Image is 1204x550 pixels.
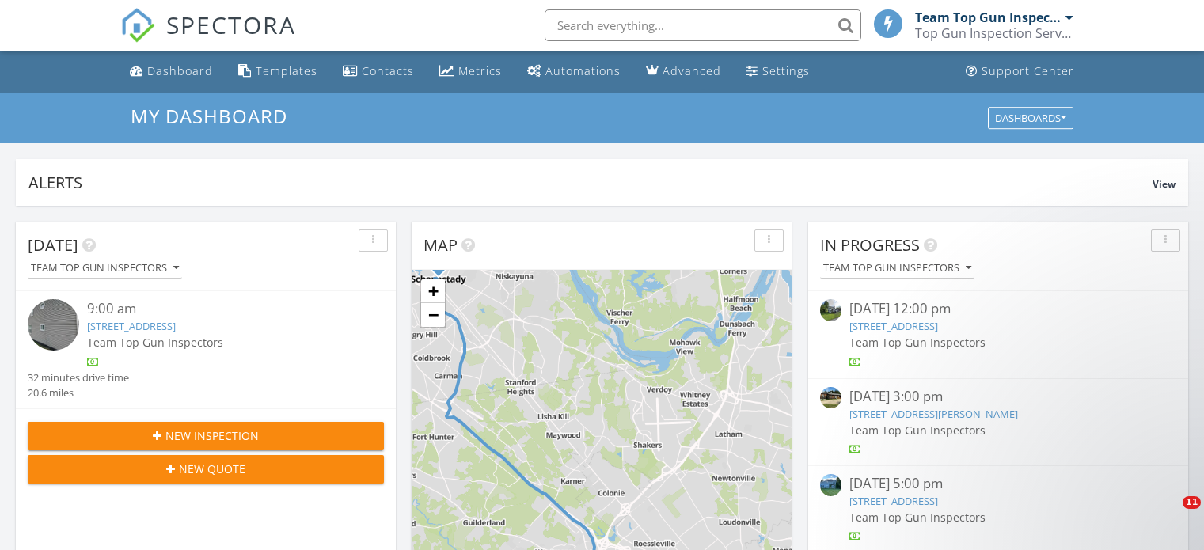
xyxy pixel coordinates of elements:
[820,299,841,321] img: streetview
[423,234,458,256] span: Map
[849,387,1146,407] div: [DATE] 3:00 pm
[165,427,259,444] span: New Inspection
[849,494,938,508] a: [STREET_ADDRESS]
[433,57,508,86] a: Metrics
[458,63,502,78] div: Metrics
[179,461,245,477] span: New Quote
[545,63,621,78] div: Automations
[762,63,810,78] div: Settings
[820,474,1176,544] a: [DATE] 5:00 pm [STREET_ADDRESS] Team Top Gun Inspectors
[87,319,176,333] a: [STREET_ADDRESS]
[740,57,816,86] a: Settings
[28,385,129,400] div: 20.6 miles
[28,422,384,450] button: New Inspection
[120,21,296,55] a: SPECTORA
[131,103,287,129] span: My Dashboard
[849,299,1146,319] div: [DATE] 12:00 pm
[421,279,445,303] a: Zoom in
[147,63,213,78] div: Dashboard
[663,63,721,78] div: Advanced
[120,8,155,43] img: The Best Home Inspection Software - Spectora
[849,474,1146,494] div: [DATE] 5:00 pm
[256,63,317,78] div: Templates
[232,57,324,86] a: Templates
[849,319,938,333] a: [STREET_ADDRESS]
[1183,496,1201,509] span: 11
[959,57,1081,86] a: Support Center
[28,234,78,256] span: [DATE]
[87,335,223,350] span: Team Top Gun Inspectors
[336,57,420,86] a: Contacts
[915,9,1062,25] div: Team Top Gun Inspectors
[640,57,727,86] a: Advanced
[820,258,974,279] button: Team Top Gun Inspectors
[820,234,920,256] span: In Progress
[1150,496,1188,534] iframe: Intercom live chat
[521,57,627,86] a: Automations (Basic)
[166,8,296,41] span: SPECTORA
[1153,177,1176,191] span: View
[820,299,1176,370] a: [DATE] 12:00 pm [STREET_ADDRESS] Team Top Gun Inspectors
[28,370,129,385] div: 32 minutes drive time
[988,107,1073,129] button: Dashboards
[28,299,384,400] a: 9:00 am [STREET_ADDRESS] Team Top Gun Inspectors 32 minutes drive time 20.6 miles
[820,474,841,495] img: image_processing2025082794yxjbr7.jpeg
[982,63,1074,78] div: Support Center
[849,423,986,438] span: Team Top Gun Inspectors
[31,263,179,274] div: Team Top Gun Inspectors
[123,57,219,86] a: Dashboard
[823,263,971,274] div: Team Top Gun Inspectors
[849,407,1018,421] a: [STREET_ADDRESS][PERSON_NAME]
[28,455,384,484] button: New Quote
[28,258,182,279] button: Team Top Gun Inspectors
[87,299,355,319] div: 9:00 am
[421,303,445,327] a: Zoom out
[362,63,414,78] div: Contacts
[28,172,1153,193] div: Alerts
[915,25,1073,41] div: Top Gun Inspection Services Group, Inc
[820,387,1176,457] a: [DATE] 3:00 pm [STREET_ADDRESS][PERSON_NAME] Team Top Gun Inspectors
[849,335,986,350] span: Team Top Gun Inspectors
[820,387,841,408] img: image_processing2025082784jihmm7.jpeg
[849,510,986,525] span: Team Top Gun Inspectors
[28,299,79,351] img: streetview
[995,112,1066,123] div: Dashboards
[545,9,861,41] input: Search everything...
